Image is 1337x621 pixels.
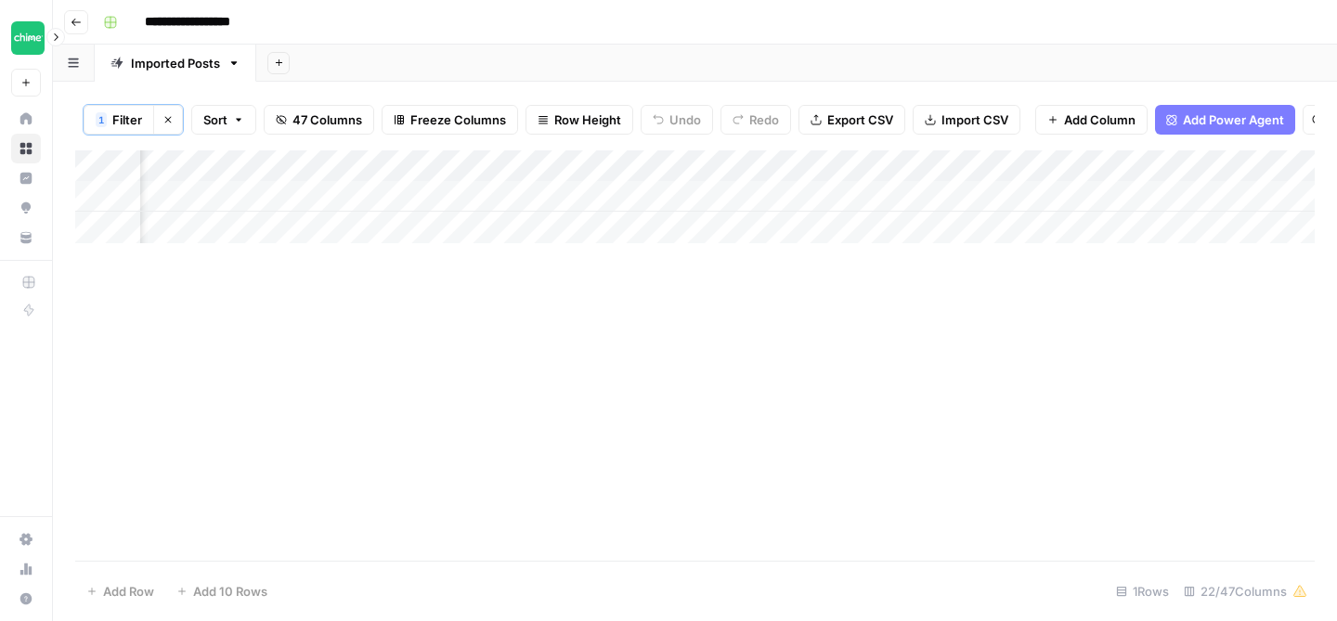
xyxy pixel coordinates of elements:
[84,105,153,135] button: 1Filter
[1155,105,1295,135] button: Add Power Agent
[75,576,165,606] button: Add Row
[941,110,1008,129] span: Import CSV
[11,193,41,223] a: Opportunities
[96,112,107,127] div: 1
[669,110,701,129] span: Undo
[720,105,791,135] button: Redo
[103,582,154,601] span: Add Row
[913,105,1020,135] button: Import CSV
[112,110,142,129] span: Filter
[95,45,256,82] a: Imported Posts
[11,134,41,163] a: Browse
[203,110,227,129] span: Sort
[1109,576,1176,606] div: 1 Rows
[827,110,893,129] span: Export CSV
[193,582,267,601] span: Add 10 Rows
[11,584,41,614] button: Help + Support
[11,104,41,134] a: Home
[165,576,279,606] button: Add 10 Rows
[1176,576,1315,606] div: 22/47 Columns
[191,105,256,135] button: Sort
[382,105,518,135] button: Freeze Columns
[798,105,905,135] button: Export CSV
[11,15,41,61] button: Workspace: Chime
[11,223,41,252] a: Your Data
[1035,105,1148,135] button: Add Column
[264,105,374,135] button: 47 Columns
[1183,110,1284,129] span: Add Power Agent
[11,554,41,584] a: Usage
[11,163,41,193] a: Insights
[410,110,506,129] span: Freeze Columns
[749,110,779,129] span: Redo
[98,112,104,127] span: 1
[641,105,713,135] button: Undo
[131,54,220,72] div: Imported Posts
[554,110,621,129] span: Row Height
[11,21,45,55] img: Chime Logo
[526,105,633,135] button: Row Height
[11,524,41,554] a: Settings
[1064,110,1136,129] span: Add Column
[292,110,362,129] span: 47 Columns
